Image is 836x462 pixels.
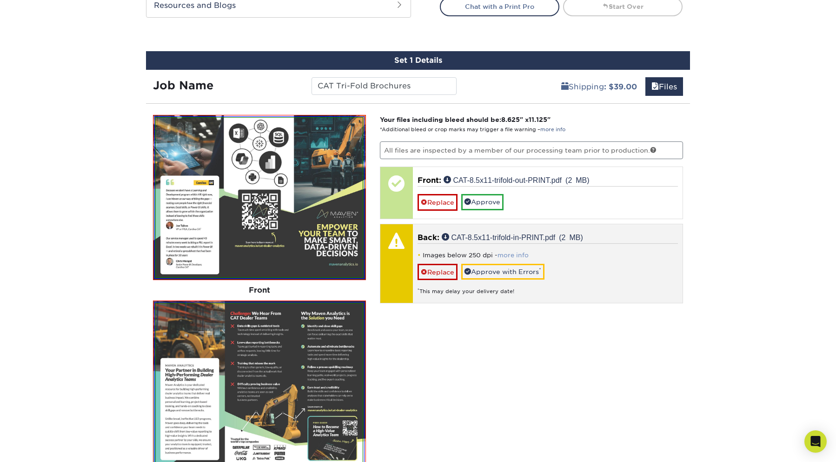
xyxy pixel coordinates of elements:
[418,264,458,280] a: Replace
[540,127,565,133] a: more info
[380,116,551,123] strong: Your files including bleed should be: " x "
[312,77,456,95] input: Enter a job name
[498,252,529,259] a: more info
[418,233,439,242] span: Back:
[380,141,683,159] p: All files are inspected by a member of our processing team prior to production.
[442,233,583,241] a: CAT-8.5x11-trifold-in-PRINT.pdf (2 MB)
[418,176,441,185] span: Front:
[380,127,565,133] small: *Additional bleed or crop marks may trigger a file warning –
[651,82,659,91] span: files
[604,82,637,91] b: : $39.00
[804,430,827,453] div: Open Intercom Messenger
[153,79,213,92] strong: Job Name
[561,82,569,91] span: shipping
[153,280,366,301] div: Front
[146,51,690,70] div: Set 1 Details
[444,176,590,183] a: CAT-8.5x11-trifold-out-PRINT.pdf (2 MB)
[501,116,520,123] span: 8.625
[418,194,458,210] a: Replace
[645,77,683,96] a: Files
[418,280,678,295] div: This may delay your delivery date!
[529,116,547,123] span: 11.125
[418,251,678,259] li: Images below 250 dpi -
[461,264,544,280] a: Approve with Errors*
[461,194,504,210] a: Approve
[555,77,643,96] a: Shipping: $39.00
